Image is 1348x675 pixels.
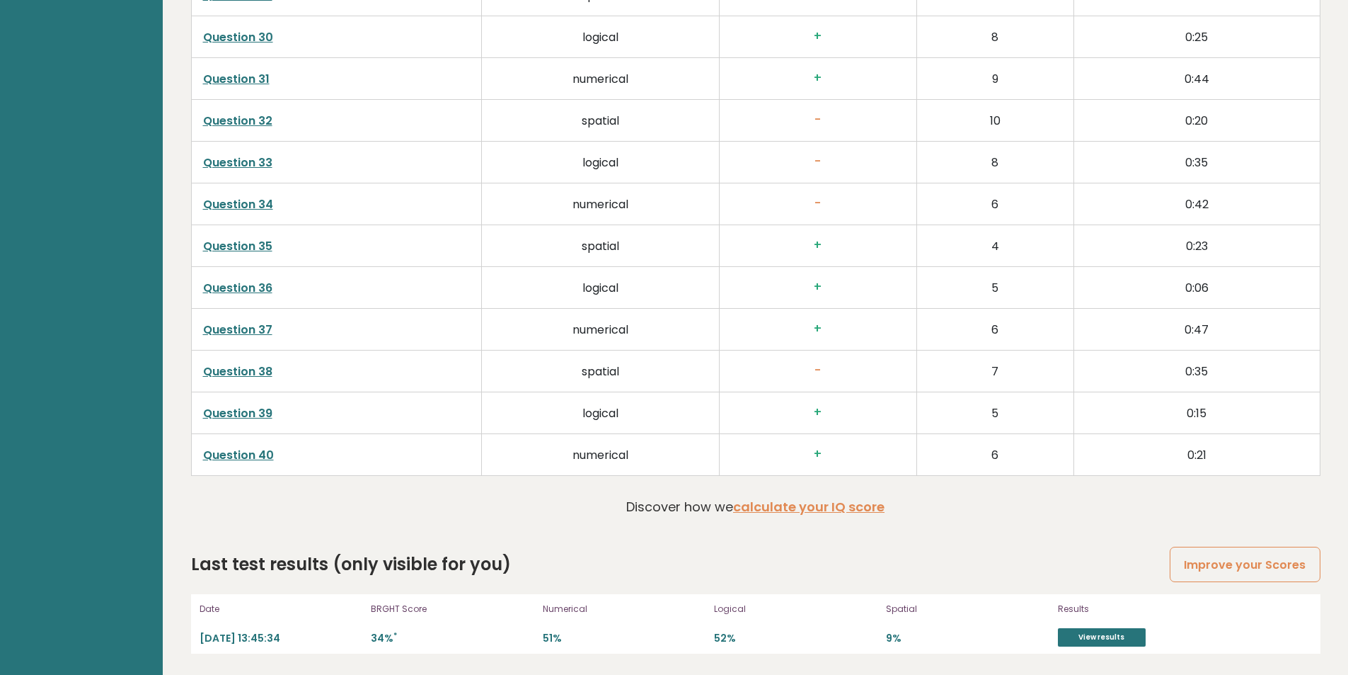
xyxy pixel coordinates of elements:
h3: + [731,405,905,420]
h3: + [731,447,905,462]
td: 0:35 [1073,351,1320,392]
h3: - [731,196,905,211]
a: Question 31 [203,71,270,87]
p: Date [200,603,363,616]
td: logical [482,142,720,183]
p: Logical [714,603,877,616]
td: 9 [916,58,1073,100]
p: 9% [886,632,1049,645]
a: Question 32 [203,113,272,129]
a: Question 30 [203,29,273,45]
p: BRGHT Score [371,603,534,616]
td: 8 [916,142,1073,183]
td: 0:47 [1073,309,1320,351]
h3: - [731,154,905,169]
td: logical [482,267,720,309]
p: Numerical [543,603,706,616]
td: 5 [916,392,1073,434]
td: spatial [482,100,720,142]
p: [DATE] 13:45:34 [200,632,363,645]
td: 4 [916,225,1073,267]
td: 10 [916,100,1073,142]
td: 6 [916,434,1073,476]
td: numerical [482,309,720,351]
h3: + [731,280,905,295]
h3: - [731,363,905,378]
td: 0:42 [1073,183,1320,225]
p: 52% [714,632,877,645]
td: spatial [482,225,720,267]
a: Question 37 [203,322,272,338]
h3: + [731,238,905,253]
a: Question 38 [203,363,272,380]
a: Improve your Scores [1170,547,1320,583]
a: Question 33 [203,154,272,171]
a: View results [1058,628,1146,647]
td: numerical [482,434,720,476]
p: 34% [371,632,534,645]
a: Question 34 [203,196,273,212]
a: Question 36 [203,280,272,296]
td: spatial [482,351,720,392]
h3: + [731,71,905,86]
td: 6 [916,183,1073,225]
h2: Last test results (only visible for you) [191,552,511,577]
h3: - [731,113,905,127]
a: Question 40 [203,447,274,463]
td: 0:06 [1073,267,1320,309]
p: Spatial [886,603,1049,616]
td: logical [482,16,720,58]
td: 0:20 [1073,100,1320,142]
td: 0:44 [1073,58,1320,100]
td: numerical [482,183,720,225]
td: 7 [916,351,1073,392]
h3: + [731,322,905,336]
td: 0:15 [1073,392,1320,434]
td: numerical [482,58,720,100]
td: 0:23 [1073,225,1320,267]
a: calculate your IQ score [733,498,885,516]
td: 0:25 [1073,16,1320,58]
p: Discover how we [626,497,885,516]
td: 0:21 [1073,434,1320,476]
h3: + [731,29,905,44]
td: 6 [916,309,1073,351]
td: 8 [916,16,1073,58]
p: Results [1058,603,1206,616]
td: logical [482,392,720,434]
td: 0:35 [1073,142,1320,183]
p: 51% [543,632,706,645]
a: Question 35 [203,238,272,254]
td: 5 [916,267,1073,309]
a: Question 39 [203,405,272,421]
